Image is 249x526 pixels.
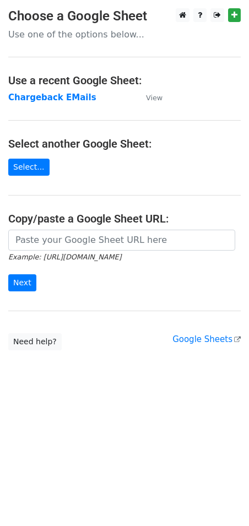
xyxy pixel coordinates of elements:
h4: Select another Google Sheet: [8,137,241,150]
h3: Choose a Google Sheet [8,8,241,24]
a: Need help? [8,333,62,350]
input: Paste your Google Sheet URL here [8,230,235,251]
a: Select... [8,159,50,176]
h4: Copy/paste a Google Sheet URL: [8,212,241,225]
a: View [135,93,163,102]
a: Google Sheets [172,334,241,344]
a: Chargeback EMails [8,93,96,102]
small: View [146,94,163,102]
input: Next [8,274,36,291]
h4: Use a recent Google Sheet: [8,74,241,87]
p: Use one of the options below... [8,29,241,40]
small: Example: [URL][DOMAIN_NAME] [8,253,121,261]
